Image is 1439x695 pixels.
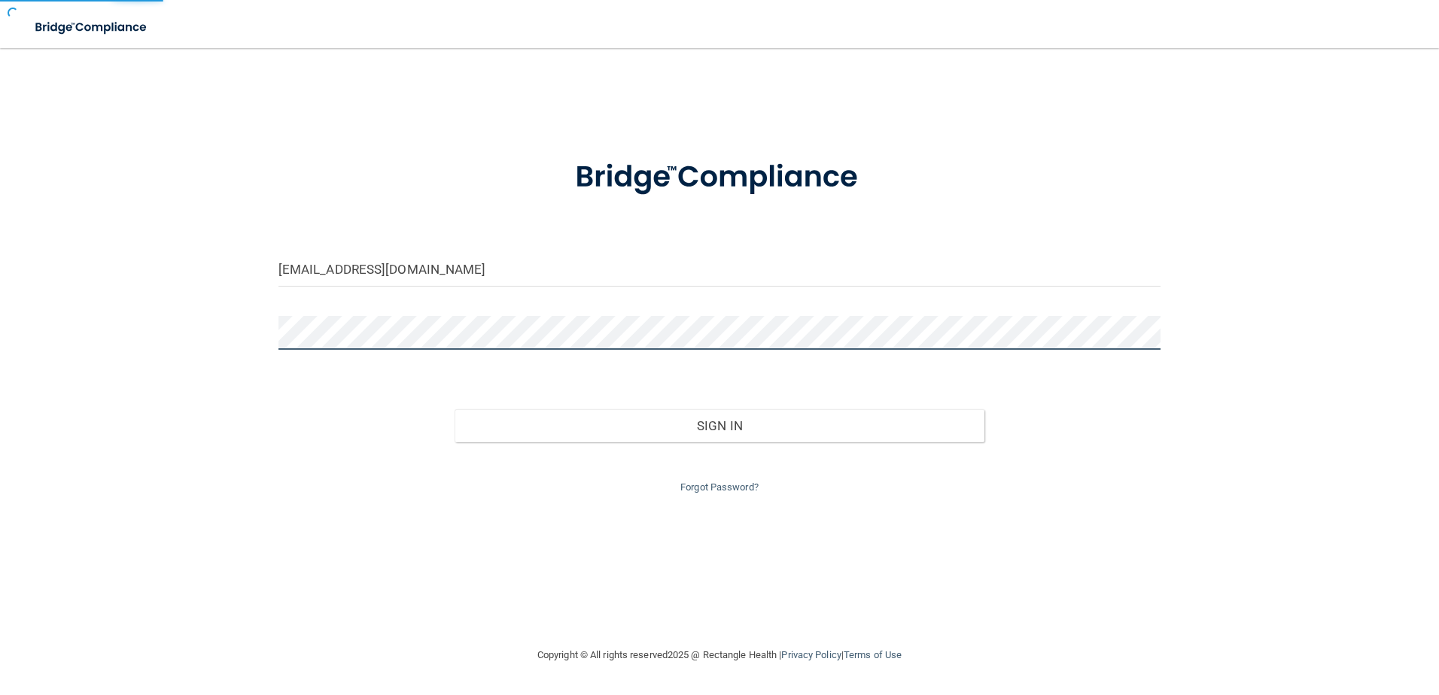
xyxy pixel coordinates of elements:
img: bridge_compliance_login_screen.278c3ca4.svg [23,12,161,43]
a: Forgot Password? [680,481,759,493]
div: Copyright © All rights reserved 2025 @ Rectangle Health | | [445,631,994,679]
button: Sign In [455,409,984,442]
a: Privacy Policy [781,649,841,660]
input: Email [278,253,1161,287]
img: bridge_compliance_login_screen.278c3ca4.svg [544,138,895,217]
a: Terms of Use [844,649,902,660]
